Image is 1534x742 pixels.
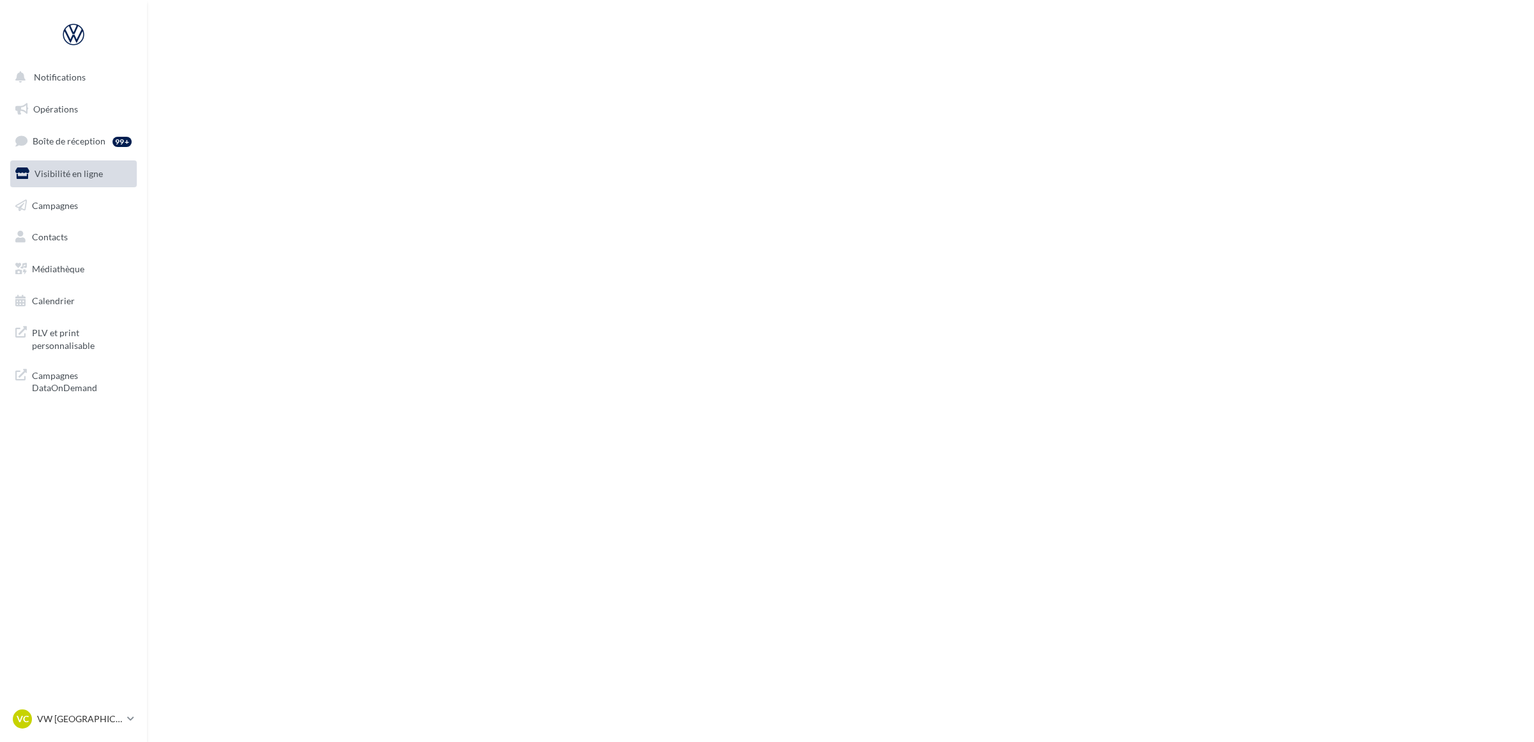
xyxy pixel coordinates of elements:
span: Campagnes DataOnDemand [32,367,132,394]
span: Opérations [33,104,78,114]
p: VW [GEOGRAPHIC_DATA] [37,713,122,725]
span: Notifications [34,72,86,82]
a: Contacts [8,224,139,251]
a: PLV et print personnalisable [8,319,139,357]
a: Campagnes DataOnDemand [8,362,139,399]
div: 99+ [112,137,132,147]
a: Visibilité en ligne [8,160,139,187]
span: Boîte de réception [33,135,105,146]
a: Opérations [8,96,139,123]
a: Calendrier [8,288,139,314]
a: Médiathèque [8,256,139,282]
span: PLV et print personnalisable [32,324,132,352]
span: VC [17,713,29,725]
a: VC VW [GEOGRAPHIC_DATA] [10,707,137,731]
span: Campagnes [32,199,78,210]
a: Boîte de réception99+ [8,127,139,155]
span: Médiathèque [32,263,84,274]
button: Notifications [8,64,134,91]
span: Calendrier [32,295,75,306]
span: Contacts [32,231,68,242]
a: Campagnes [8,192,139,219]
span: Visibilité en ligne [35,168,103,179]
